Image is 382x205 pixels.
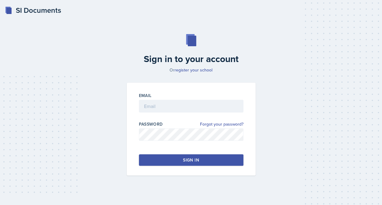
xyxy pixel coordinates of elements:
label: Password [139,121,163,127]
input: Email [139,100,243,113]
h2: Sign in to your account [123,54,259,64]
p: Or [123,67,259,73]
a: Forgot your password? [200,121,243,127]
a: register your school [174,67,212,73]
label: Email [139,92,152,99]
div: Sign in [183,157,199,163]
button: Sign in [139,154,243,166]
a: SI Documents [5,5,61,16]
